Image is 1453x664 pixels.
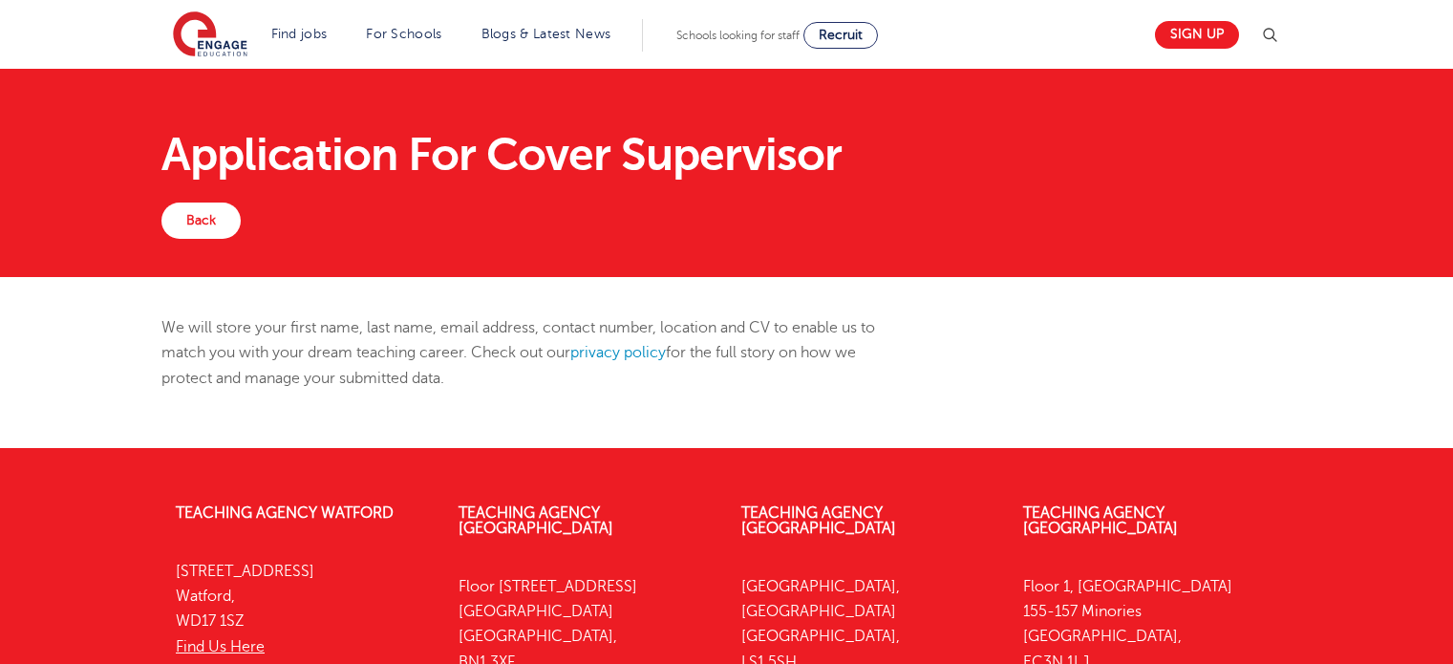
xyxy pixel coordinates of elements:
a: Teaching Agency [GEOGRAPHIC_DATA] [459,504,613,537]
a: Recruit [803,22,878,49]
h1: Application For Cover Supervisor [161,132,1292,178]
a: Teaching Agency Watford [176,504,394,522]
span: Recruit [819,28,863,42]
a: Find Us Here [176,638,265,655]
a: Blogs & Latest News [481,27,611,41]
a: For Schools [366,27,441,41]
a: privacy policy [570,344,666,361]
a: Teaching Agency [GEOGRAPHIC_DATA] [1023,504,1178,537]
a: Back [161,203,241,239]
p: We will store your first name, last name, email address, contact number, location and CV to enabl... [161,315,906,391]
a: Sign up [1155,21,1239,49]
span: Schools looking for staff [676,29,800,42]
img: Engage Education [173,11,247,59]
a: Teaching Agency [GEOGRAPHIC_DATA] [741,504,896,537]
a: Find jobs [271,27,328,41]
